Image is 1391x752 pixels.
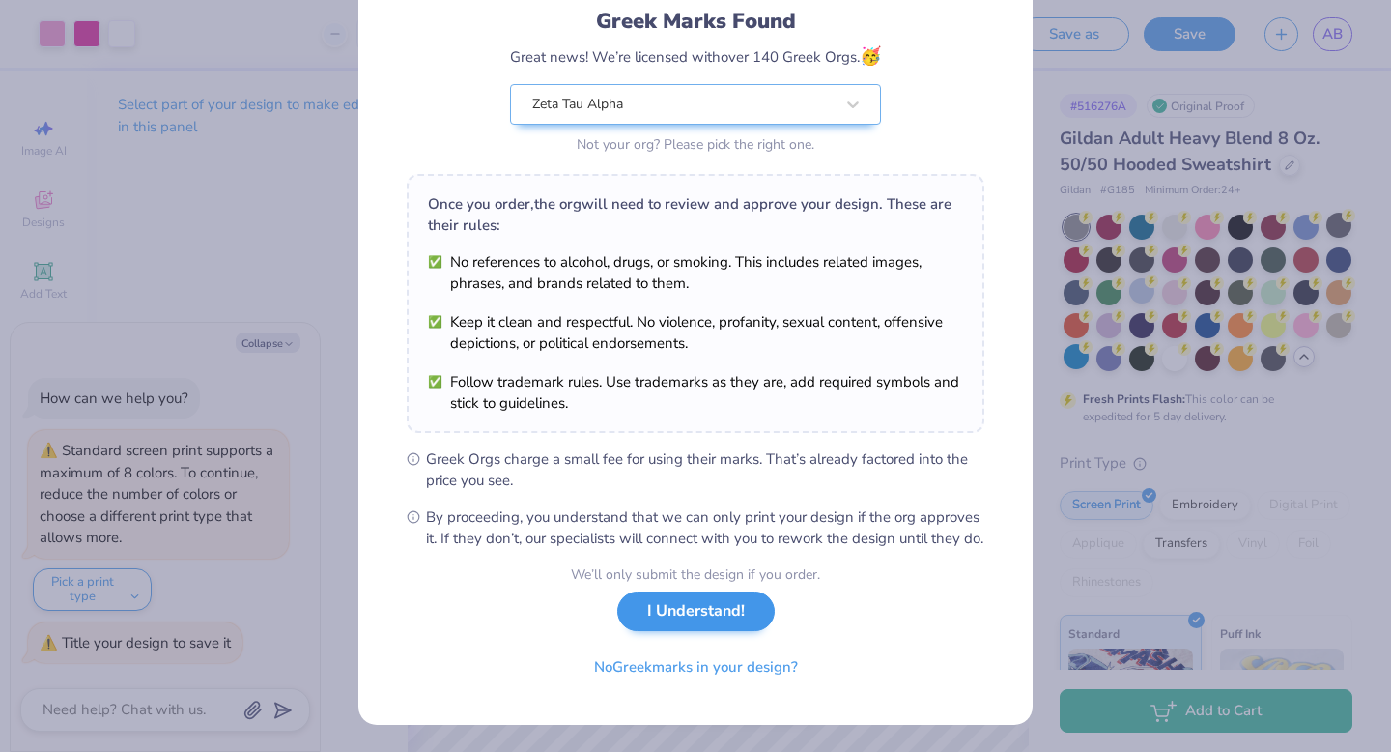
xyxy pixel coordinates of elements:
span: By proceeding, you understand that we can only print your design if the org approves it. If they ... [426,506,984,549]
button: I Understand! [617,592,775,631]
li: Follow trademark rules. Use trademarks as they are, add required symbols and stick to guidelines. [428,371,963,414]
li: Keep it clean and respectful. No violence, profanity, sexual content, offensive depictions, or po... [428,311,963,354]
li: No references to alcohol, drugs, or smoking. This includes related images, phrases, and brands re... [428,251,963,294]
div: We’ll only submit the design if you order. [571,564,820,585]
div: Great news! We’re licensed with over 140 Greek Orgs. [510,43,881,70]
span: Greek Orgs charge a small fee for using their marks. That’s already factored into the price you see. [426,448,984,491]
div: Once you order, the org will need to review and approve your design. These are their rules: [428,193,963,236]
button: NoGreekmarks in your design? [578,648,814,687]
div: Greek Marks Found [510,6,881,37]
span: 🥳 [860,44,881,68]
div: Not your org? Please pick the right one. [510,134,881,155]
